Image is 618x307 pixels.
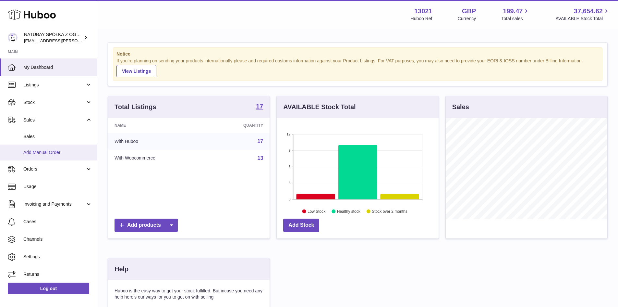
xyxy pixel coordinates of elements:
[452,103,469,111] h3: Sales
[23,254,92,260] span: Settings
[372,209,407,213] text: Stock over 2 months
[501,16,530,22] span: Total sales
[23,134,92,140] span: Sales
[23,117,85,123] span: Sales
[411,16,432,22] div: Huboo Ref
[458,16,476,22] div: Currency
[208,118,270,133] th: Quantity
[23,201,85,207] span: Invoicing and Payments
[23,149,92,156] span: Add Manual Order
[256,103,263,109] strong: 17
[8,283,89,294] a: Log out
[23,271,92,277] span: Returns
[258,138,263,144] a: 17
[115,265,128,274] h3: Help
[23,166,85,172] span: Orders
[289,197,291,201] text: 0
[115,219,178,232] a: Add products
[258,155,263,161] a: 13
[289,148,291,152] text: 9
[115,288,263,300] p: Huboo is the easy way to get your stock fulfilled. But incase you need any help here's our ways f...
[23,64,92,70] span: My Dashboard
[574,7,603,16] span: 37,654.62
[555,16,610,22] span: AVAILABLE Stock Total
[23,99,85,106] span: Stock
[116,58,599,77] div: If you're planning on sending your products internationally please add required customs informati...
[501,7,530,22] a: 199.47 Total sales
[503,7,523,16] span: 199.47
[23,184,92,190] span: Usage
[116,51,599,57] strong: Notice
[23,236,92,242] span: Channels
[283,219,319,232] a: Add Stock
[108,118,208,133] th: Name
[256,103,263,111] a: 17
[289,181,291,185] text: 3
[462,7,476,16] strong: GBP
[24,32,82,44] div: NATUBAY SPÓŁKA Z OGRANICZONĄ ODPOWIEDZIALNOŚCIĄ
[414,7,432,16] strong: 13021
[8,33,18,43] img: kacper.antkowski@natubay.pl
[23,82,85,88] span: Listings
[289,165,291,169] text: 6
[24,38,130,43] span: [EMAIL_ADDRESS][PERSON_NAME][DOMAIN_NAME]
[116,65,156,77] a: View Listings
[108,133,208,150] td: With Huboo
[115,103,156,111] h3: Total Listings
[283,103,356,111] h3: AVAILABLE Stock Total
[308,209,326,213] text: Low Stock
[337,209,361,213] text: Healthy stock
[108,150,208,167] td: With Woocommerce
[23,219,92,225] span: Cases
[555,7,610,22] a: 37,654.62 AVAILABLE Stock Total
[287,132,291,136] text: 12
